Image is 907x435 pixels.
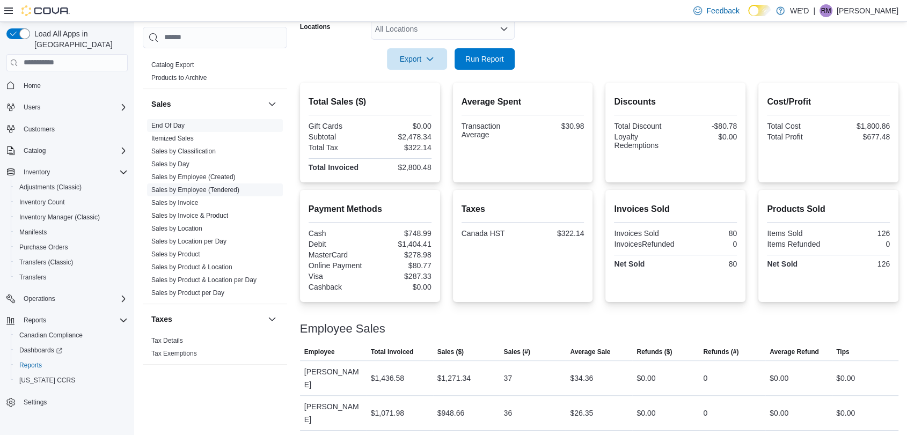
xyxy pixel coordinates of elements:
[770,407,788,419] div: $0.00
[151,122,185,129] a: End Of Day
[19,79,128,92] span: Home
[24,146,46,155] span: Catalog
[19,292,128,305] span: Operations
[372,132,431,141] div: $2,478.34
[614,203,737,216] h2: Invoices Sold
[504,407,513,419] div: 36
[387,48,447,70] button: Export
[309,229,368,238] div: Cash
[11,328,132,343] button: Canadian Compliance
[151,238,226,245] a: Sales by Location per Day
[19,314,50,327] button: Reports
[151,147,216,156] span: Sales by Classification
[831,240,890,248] div: 0
[767,203,890,216] h2: Products Sold
[151,199,198,207] a: Sales by Invoice
[525,229,584,238] div: $322.14
[437,407,465,419] div: $948.66
[151,237,226,246] span: Sales by Location per Day
[15,211,128,224] span: Inventory Manager (Classic)
[19,331,83,340] span: Canadian Compliance
[831,229,890,238] div: 126
[813,4,815,17] p: |
[820,4,832,17] div: Rob Medeiros
[151,349,197,358] span: Tax Exemptions
[15,271,128,284] span: Transfers
[151,289,224,297] a: Sales by Product per Day
[371,348,414,356] span: Total Invoiced
[637,407,655,419] div: $0.00
[19,395,128,409] span: Settings
[151,314,264,325] button: Taxes
[614,95,737,108] h2: Discounts
[151,61,194,69] a: Catalog Export
[309,122,368,130] div: Gift Cards
[11,180,132,195] button: Adjustments (Classic)
[836,407,855,419] div: $0.00
[19,144,128,157] span: Catalog
[151,263,232,271] span: Sales by Product & Location
[748,5,771,16] input: Dark Mode
[266,98,279,110] button: Sales
[770,372,788,385] div: $0.00
[11,373,132,388] button: [US_STATE] CCRS
[393,48,441,70] span: Export
[143,58,287,89] div: Products
[678,229,737,238] div: 80
[19,166,54,179] button: Inventory
[15,211,104,224] a: Inventory Manager (Classic)
[372,261,431,270] div: $80.77
[372,122,431,130] div: $0.00
[151,276,257,284] a: Sales by Product & Location per Day
[15,241,128,254] span: Purchase Orders
[614,240,674,248] div: InvoicesRefunded
[15,196,69,209] a: Inventory Count
[309,143,368,152] div: Total Tax
[703,407,707,419] div: 0
[19,376,75,385] span: [US_STATE] CCRS
[151,99,171,109] h3: Sales
[372,272,431,281] div: $287.33
[151,211,228,220] span: Sales by Invoice & Product
[15,256,128,269] span: Transfers (Classic)
[24,294,55,303] span: Operations
[24,103,40,112] span: Users
[151,337,183,344] a: Tax Details
[151,173,236,181] span: Sales by Employee (Created)
[821,4,831,17] span: RM
[2,394,132,410] button: Settings
[462,229,521,238] div: Canada HST
[837,4,898,17] p: [PERSON_NAME]
[151,99,264,109] button: Sales
[462,95,584,108] h2: Average Spent
[748,16,749,17] span: Dark Mode
[151,225,202,232] a: Sales by Location
[151,74,207,82] a: Products to Archive
[500,25,508,33] button: Open list of options
[15,374,128,387] span: Washington CCRS
[151,121,185,130] span: End Of Day
[2,313,132,328] button: Reports
[11,343,132,358] a: Dashboards
[19,101,45,114] button: Users
[11,270,132,285] button: Transfers
[15,329,128,342] span: Canadian Compliance
[15,181,86,194] a: Adjustments (Classic)
[437,348,464,356] span: Sales ($)
[15,344,128,357] span: Dashboards
[19,273,46,282] span: Transfers
[309,163,359,172] strong: Total Invoiced
[504,348,530,356] span: Sales (#)
[678,240,737,248] div: 0
[678,122,737,130] div: -$80.78
[151,160,189,168] span: Sales by Day
[11,255,132,270] button: Transfers (Classic)
[151,250,200,259] span: Sales by Product
[831,132,890,141] div: $677.48
[19,258,73,267] span: Transfers (Classic)
[19,79,45,92] a: Home
[151,250,200,258] a: Sales by Product
[372,283,431,291] div: $0.00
